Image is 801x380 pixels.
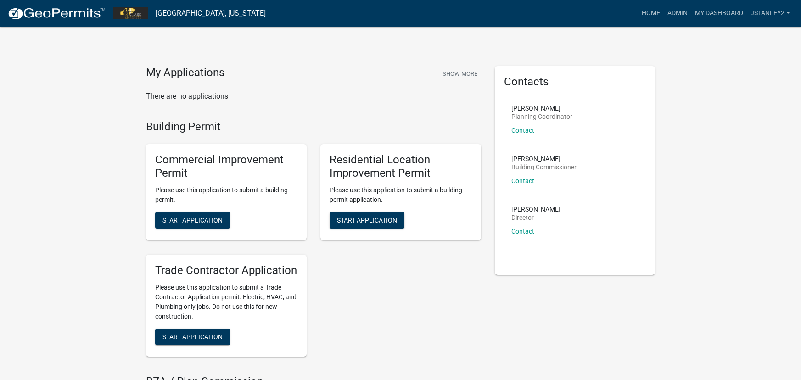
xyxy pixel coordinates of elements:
[504,75,646,89] h5: Contacts
[155,153,297,180] h5: Commercial Improvement Permit
[162,333,223,340] span: Start Application
[162,216,223,224] span: Start Application
[155,212,230,229] button: Start Application
[155,264,297,277] h5: Trade Contractor Application
[638,5,664,22] a: Home
[439,66,481,81] button: Show More
[337,216,397,224] span: Start Application
[511,156,577,162] p: [PERSON_NAME]
[511,164,577,170] p: Building Commissioner
[511,228,534,235] a: Contact
[664,5,691,22] a: Admin
[511,113,572,120] p: Planning Coordinator
[747,5,794,22] a: jstanley2
[146,66,224,80] h4: My Applications
[156,6,266,21] a: [GEOGRAPHIC_DATA], [US_STATE]
[330,185,472,205] p: Please use this application to submit a building permit application.
[155,185,297,205] p: Please use this application to submit a building permit.
[511,105,572,112] p: [PERSON_NAME]
[113,7,148,19] img: Clark County, Indiana
[330,153,472,180] h5: Residential Location Improvement Permit
[511,214,560,221] p: Director
[330,212,404,229] button: Start Application
[511,206,560,212] p: [PERSON_NAME]
[511,127,534,134] a: Contact
[146,120,481,134] h4: Building Permit
[691,5,747,22] a: My Dashboard
[146,91,481,102] p: There are no applications
[155,283,297,321] p: Please use this application to submit a Trade Contractor Application permit. Electric, HVAC, and ...
[155,329,230,345] button: Start Application
[511,177,534,184] a: Contact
